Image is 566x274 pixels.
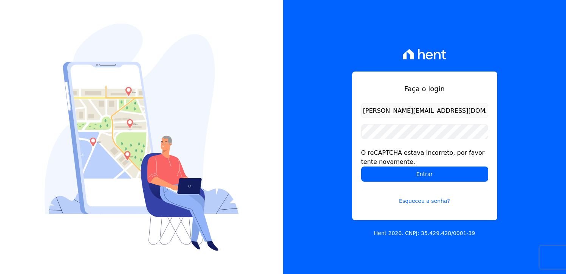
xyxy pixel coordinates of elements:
div: O reCAPTCHA estava incorreto, por favor tente novamente. [361,148,488,167]
p: Hent 2020. CNPJ: 35.429.428/0001-39 [374,229,475,237]
h1: Faça o login [361,84,488,94]
input: Entrar [361,167,488,182]
a: Esqueceu a senha? [361,188,488,205]
img: Login [45,23,239,251]
input: Email [361,103,488,118]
